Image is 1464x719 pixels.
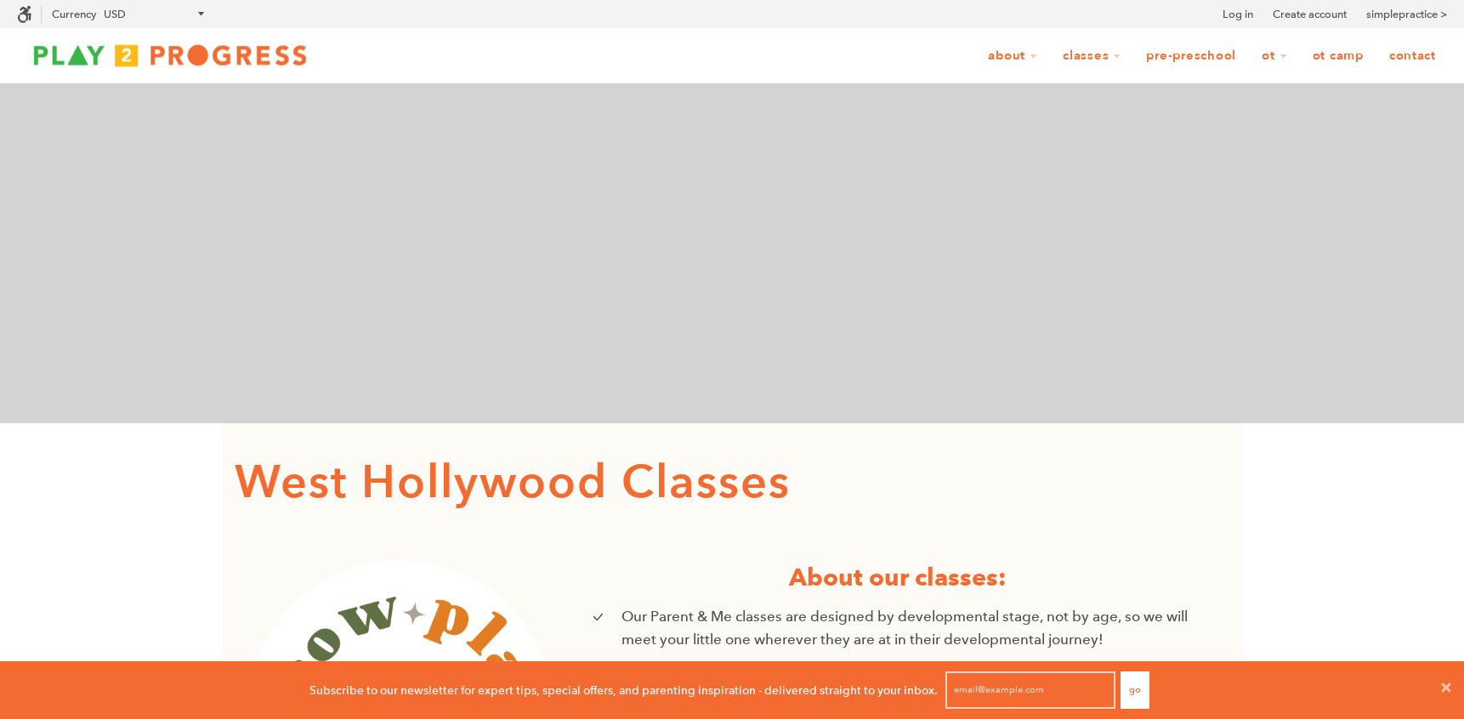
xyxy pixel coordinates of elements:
input: email@example.com [945,671,1115,709]
a: About [977,40,1048,72]
p: Subscribe to our newsletter for expert tips, special offers, and parenting inspiration - delivere... [309,681,938,699]
a: Create account [1273,6,1347,23]
strong: About our classes: [789,562,1007,592]
h1: West Hollywood Classes [235,449,1229,518]
a: OT Camp [1302,40,1375,72]
a: OT [1251,40,1298,72]
a: Classes [1052,40,1132,72]
img: Play2Progress logo [17,38,323,72]
button: Go [1121,671,1149,709]
p: Our Parent & Me classes are designed by developmental stage, not by age, so we will meet your lit... [621,605,1217,651]
a: simplepractice > [1366,6,1447,23]
a: Log in [1223,6,1253,23]
a: Pre-Preschool [1135,40,1247,72]
label: Currency [52,8,96,20]
a: Contact [1378,40,1447,72]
